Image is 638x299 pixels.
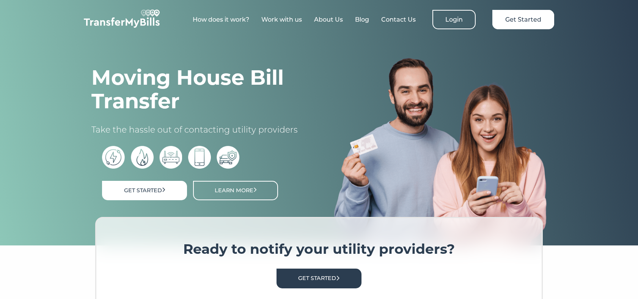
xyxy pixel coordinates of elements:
p: Take the hassle out of contacting utility providers [91,124,304,136]
img: broadband icon [159,146,182,169]
a: About Us [314,16,343,23]
img: TransferMyBills.com - Helping ease the stress of moving [84,9,160,28]
img: electric bills icon [102,146,125,169]
h1: Moving House Bill Transfer [91,66,304,113]
img: phone bill icon [188,146,211,169]
a: Contact Us [381,16,416,23]
a: Login [432,10,476,29]
img: car insurance icon [217,146,239,169]
h3: Ready to notify your utility providers? [119,241,519,258]
a: Work with us [261,16,302,23]
img: gas bills icon [131,146,154,169]
a: Get Started [277,269,361,288]
a: Blog [355,16,369,23]
a: How does it work? [193,16,249,23]
a: Get Started [492,10,554,29]
img: image%203.png [334,57,547,245]
a: Learn More [193,181,278,200]
a: Get Started [102,181,187,200]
